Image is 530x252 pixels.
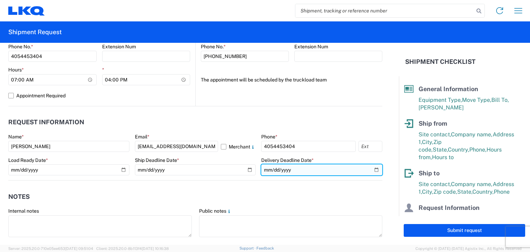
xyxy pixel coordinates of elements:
span: Company name, [451,131,493,138]
label: Phone No. [8,43,33,50]
span: City, [422,188,433,195]
span: General Information [419,85,478,93]
label: Delivery Deadline Date [261,157,314,163]
label: Public notes [199,208,232,214]
h2: Shipment Checklist [405,58,475,66]
label: Ship Deadline Date [135,157,179,163]
span: State, [457,188,472,195]
h2: Request Information [8,119,84,126]
span: Client: 2025.20.0-8b113f4 [96,246,169,251]
label: The appointment will be scheduled by the truckload team [201,74,327,85]
input: Ext [359,141,382,152]
span: Email, [435,215,451,222]
span: Site contact, [419,181,451,187]
span: Ship to [419,169,440,177]
label: Extension Num [294,43,328,50]
label: Appointment Required [8,90,190,101]
label: Name [8,134,24,140]
span: State, [433,146,448,153]
span: Server: 2025.20.0-710e05ee653 [8,246,93,251]
label: Extension Num [102,43,136,50]
label: Internal notes [8,208,39,214]
span: Country, [472,188,494,195]
span: Equipment Type, [419,97,462,103]
h2: Notes [8,193,30,200]
span: Country, [448,146,469,153]
input: Shipment, tracking or reference number [295,4,474,17]
a: Feedback [256,246,274,250]
span: [DATE] 09:51:04 [65,246,93,251]
span: Hours to [432,154,454,161]
span: Bill To, [491,97,509,103]
span: Phone [494,188,510,195]
h2: Shipment Request [8,28,62,36]
span: Ship from [419,120,447,127]
label: Load Ready Date [8,157,48,163]
span: Company name, [451,181,493,187]
span: Name, [419,215,435,222]
span: Phone, [451,215,468,222]
label: Email [135,134,149,140]
span: [PERSON_NAME] [419,104,464,111]
label: Phone [261,134,277,140]
label: Merchant [221,141,256,152]
a: Support [239,246,257,250]
span: [DATE] 10:16:38 [142,246,169,251]
span: Zip code, [433,188,457,195]
span: Site contact, [419,131,451,138]
span: City, [422,139,433,145]
span: Move Type, [462,97,491,103]
label: Phone No. [201,43,226,50]
span: Phone, [469,146,487,153]
span: Copyright © [DATE]-[DATE] Agistix Inc., All Rights Reserved [415,245,522,252]
span: Request Information [419,204,480,211]
button: Submit request [404,224,525,237]
label: Hours [8,67,24,73]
